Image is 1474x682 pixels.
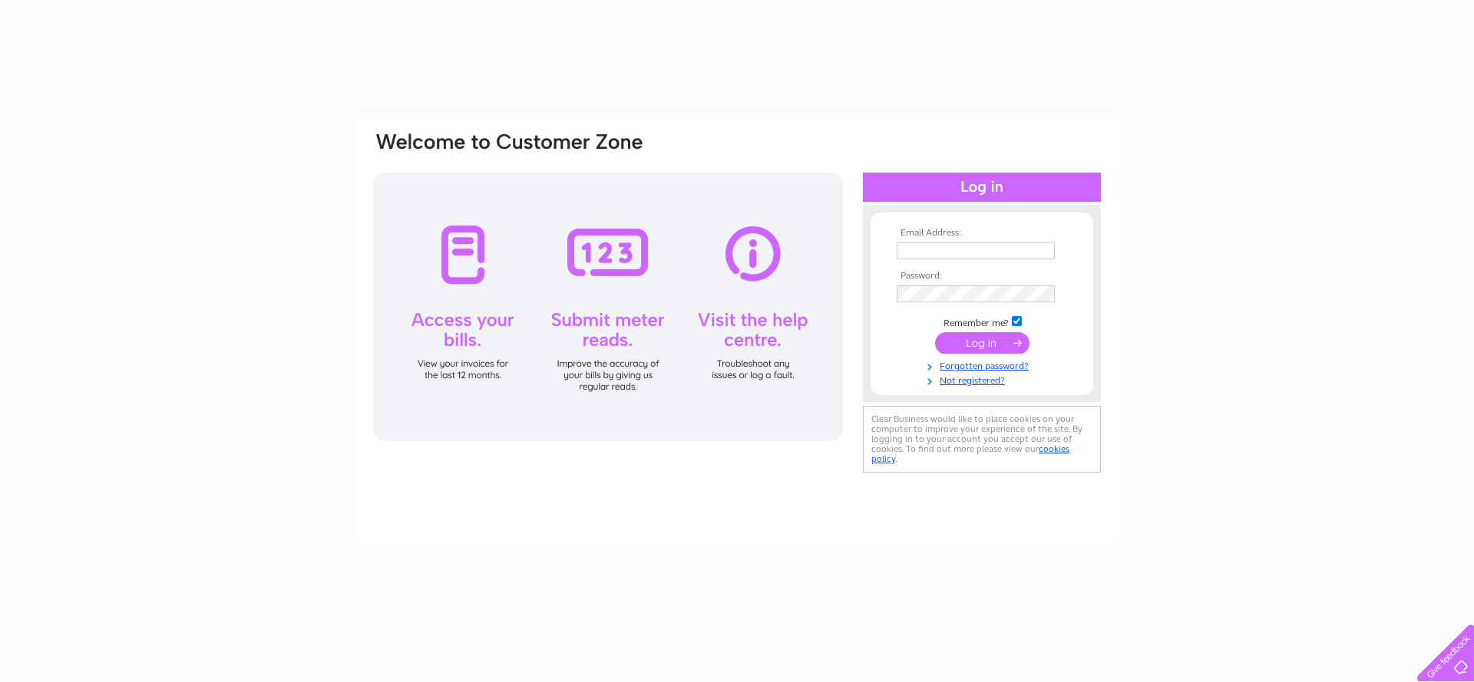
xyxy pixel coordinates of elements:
a: Forgotten password? [897,357,1071,372]
a: cookies policy [871,443,1069,464]
a: Not registered? [897,372,1071,387]
div: Clear Business would like to place cookies on your computer to improve your experience of the sit... [863,406,1101,473]
th: Password: [893,271,1071,282]
input: Submit [935,332,1029,354]
th: Email Address: [893,228,1071,239]
td: Remember me? [893,314,1071,329]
